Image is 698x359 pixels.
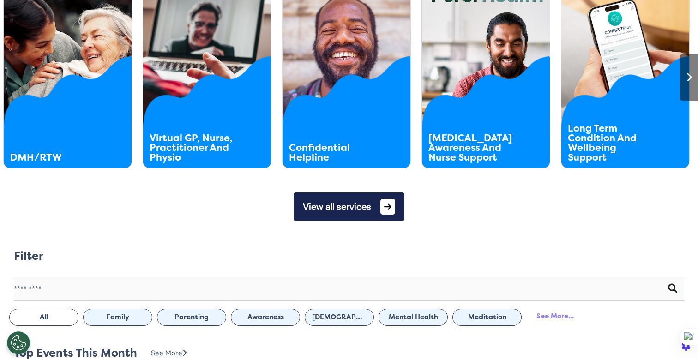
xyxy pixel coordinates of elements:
h2: Filter [14,250,43,263]
button: View all services [294,192,404,221]
button: Open Preferences [7,331,30,354]
div: [MEDICAL_DATA] Awareness And Nurse Support [428,133,518,162]
div: See More... [526,308,584,325]
div: DMH/RTW [10,153,100,162]
button: All [9,309,78,326]
div: Long Term Condition And Wellbeing Support [568,124,657,162]
div: See More [151,348,187,359]
div: Confidential Helpline [289,143,379,162]
button: Mental Health [379,309,448,326]
div: Virtual GP, Nurse, Practitioner And Physio [150,133,239,162]
button: Parenting [157,309,226,326]
button: Awareness [231,309,300,326]
button: [DEMOGRAPHIC_DATA] Health [305,309,374,326]
button: Meditation [452,309,522,326]
button: Family [83,309,152,326]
